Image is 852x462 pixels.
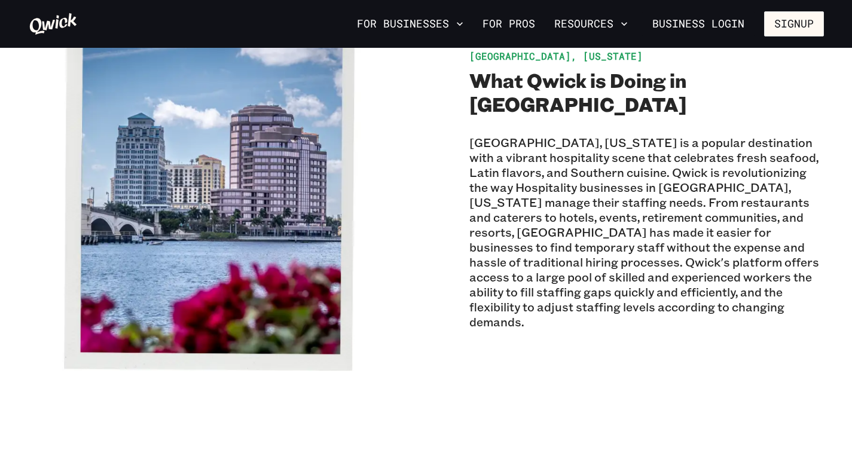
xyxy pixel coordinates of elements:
[469,50,643,62] span: [GEOGRAPHIC_DATA], [US_STATE]
[352,14,468,34] button: For Businesses
[549,14,633,34] button: Resources
[478,14,540,34] a: For Pros
[642,11,755,36] a: Business Login
[764,11,824,36] button: Signup
[469,135,824,329] p: [GEOGRAPHIC_DATA], [US_STATE] is a popular destination with a vibrant hospitality scene that cele...
[469,68,824,116] h2: What Qwick is Doing in [GEOGRAPHIC_DATA]
[29,17,383,371] img: Tampa Image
